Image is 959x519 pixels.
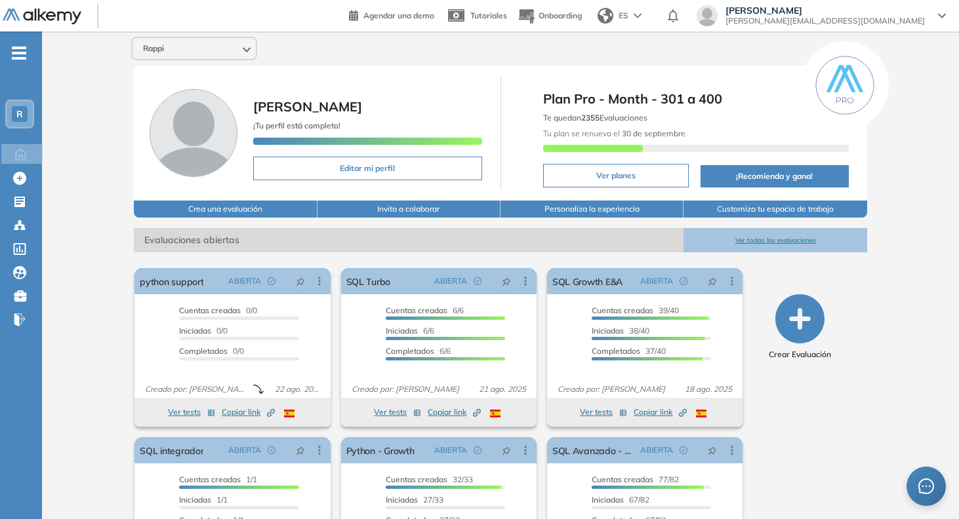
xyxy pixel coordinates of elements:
[708,276,717,286] span: pushpin
[698,440,727,461] button: pushpin
[552,437,635,463] a: SQL Avanzado - Growth
[179,305,241,315] span: Cuentas creadas
[374,404,421,420] button: Ver tests
[592,346,666,356] span: 37/40
[518,2,582,30] button: Onboarding
[769,349,831,360] span: Crear Evaluación
[317,201,500,218] button: Invita a colaborar
[346,437,415,463] a: Python - Growth
[386,495,418,505] span: Iniciadas
[168,404,215,420] button: Ver tests
[346,268,391,294] a: SQL Turbo
[634,406,687,418] span: Copiar link
[268,277,275,285] span: check-circle
[386,305,464,315] span: 6/6
[179,346,244,356] span: 0/0
[502,276,511,286] span: pushpin
[349,7,434,22] a: Agendar una demo
[592,326,624,336] span: Iniciadas
[725,5,925,16] span: [PERSON_NAME]
[492,271,521,292] button: pushpin
[725,16,925,26] span: [PERSON_NAME][EMAIL_ADDRESS][DOMAIN_NAME]
[474,446,481,454] span: check-circle
[386,326,418,336] span: Iniciadas
[698,271,727,292] button: pushpin
[592,474,653,484] span: Cuentas creadas
[684,201,867,218] button: Customiza tu espacio de trabajo
[179,305,257,315] span: 0/0
[580,404,627,420] button: Ver tests
[386,474,447,484] span: Cuentas creadas
[470,10,507,20] span: Tutoriales
[680,446,687,454] span: check-circle
[708,445,717,455] span: pushpin
[228,275,261,287] span: ABIERTA
[386,495,443,505] span: 27/33
[179,495,228,505] span: 1/1
[179,326,211,336] span: Iniciadas
[680,383,737,395] span: 18 ago. 2025
[502,445,511,455] span: pushpin
[268,446,275,454] span: check-circle
[684,228,867,252] button: Ver todas las evaluaciones
[134,228,684,252] span: Evaluaciones abiertas
[253,98,362,115] span: [PERSON_NAME]
[12,52,26,54] i: -
[543,164,689,187] button: Ver planes
[140,268,203,294] a: python support
[16,109,23,119] span: R
[619,10,628,22] span: ES
[222,406,275,418] span: Copiar link
[179,495,211,505] span: Iniciadas
[918,478,935,495] span: message
[680,277,687,285] span: check-circle
[386,474,473,484] span: 32/33
[253,157,481,180] button: Editar mi perfil
[179,346,228,356] span: Completados
[500,201,684,218] button: Personaliza la experiencia
[552,383,670,395] span: Creado por: [PERSON_NAME]
[539,10,582,20] span: Onboarding
[253,121,340,130] span: ¡Tu perfil está completo!
[592,346,640,356] span: Completados
[222,404,275,420] button: Copiar link
[434,444,467,456] span: ABIERTA
[3,9,81,25] img: Logo
[428,404,481,420] button: Copiar link
[428,406,481,418] span: Copiar link
[363,10,434,20] span: Agendar una demo
[620,128,685,138] b: 30 de septiembre
[640,275,673,287] span: ABIERTA
[474,277,481,285] span: check-circle
[640,444,673,456] span: ABIERTA
[543,89,849,109] span: Plan Pro - Month - 301 a 400
[592,495,624,505] span: Iniciadas
[543,128,685,138] span: Tu plan se renueva el
[296,445,305,455] span: pushpin
[134,201,317,218] button: Crea una evaluación
[150,89,237,177] img: Foto de perfil
[228,444,261,456] span: ABIERTA
[346,383,464,395] span: Creado por: [PERSON_NAME]
[386,346,451,356] span: 6/6
[284,410,295,417] img: ESP
[179,474,257,484] span: 1/1
[543,113,647,123] span: Te quedan Evaluaciones
[592,326,649,336] span: 38/40
[140,383,253,395] span: Creado por: [PERSON_NAME]
[143,43,164,54] span: Rappi
[592,305,679,315] span: 39/40
[581,113,600,123] b: 2355
[592,474,679,484] span: 77/82
[179,326,228,336] span: 0/0
[386,305,447,315] span: Cuentas creadas
[386,326,434,336] span: 6/6
[434,275,467,287] span: ABIERTA
[769,294,831,360] button: Crear Evaluación
[696,410,706,417] img: ESP
[598,8,613,24] img: world
[286,271,315,292] button: pushpin
[592,495,649,505] span: 67/82
[701,165,849,187] button: ¡Recomienda y gana!
[552,268,622,294] a: SQL Growth E&A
